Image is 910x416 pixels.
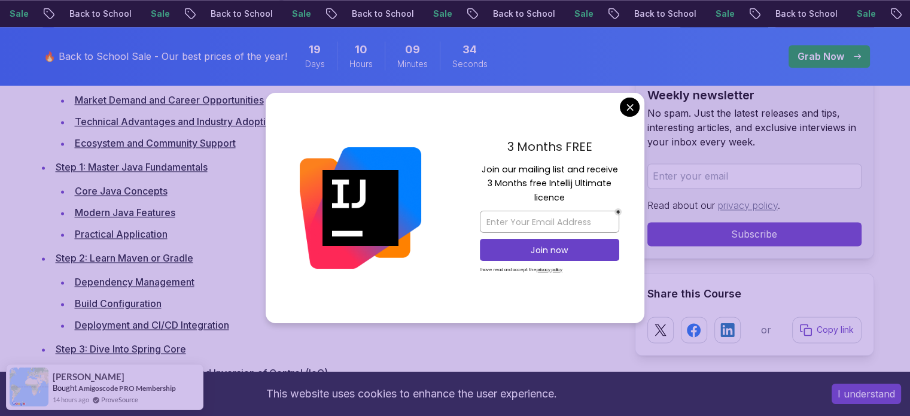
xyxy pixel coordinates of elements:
[647,106,862,149] p: No spam. Just the latest releases and tips, interesting articles, and exclusive interviews in you...
[141,8,179,20] p: Sale
[59,8,141,20] p: Back to School
[462,41,477,58] span: 34 Seconds
[75,276,194,288] a: Dependency Management
[9,381,814,407] div: This website uses cookies to enhance the user experience.
[75,116,277,127] a: Technical Advantages and Industry Adoption
[349,58,373,70] span: Hours
[798,49,844,63] p: Grab Now
[56,161,208,173] a: Step 1: Master Java Fundamentals
[56,343,186,355] a: Step 3: Dive Into Spring Core
[200,8,282,20] p: Back to School
[624,8,705,20] p: Back to School
[56,252,193,264] a: Step 2: Learn Maven or Gradle
[53,394,89,405] span: 14 hours ago
[397,58,428,70] span: Minutes
[718,199,778,211] a: privacy policy
[647,222,862,246] button: Subscribe
[75,228,168,240] a: Practical Application
[75,137,236,149] a: Ecosystem and Community Support
[10,368,48,406] img: provesource social proof notification image
[847,8,885,20] p: Sale
[564,8,602,20] p: Sale
[44,49,287,63] p: 🔥 Back to School Sale - Our best prices of the year!
[817,324,854,336] p: Copy link
[761,323,771,337] p: or
[452,58,488,70] span: Seconds
[832,384,901,404] button: Accept cookies
[305,58,325,70] span: Days
[75,185,168,197] a: Core Java Concepts
[282,8,320,20] p: Sale
[355,41,367,58] span: 10 Hours
[101,394,138,405] a: ProveSource
[483,8,564,20] p: Back to School
[75,319,229,331] a: Deployment and CI/CD Integration
[75,297,162,309] a: Build Configuration
[309,41,321,58] span: 19 Days
[792,317,862,343] button: Copy link
[405,41,420,58] span: 9 Minutes
[647,87,862,104] h2: Weekly newsletter
[78,384,176,393] a: Amigoscode PRO Membership
[53,383,77,393] span: Bought
[765,8,847,20] p: Back to School
[53,372,124,382] span: [PERSON_NAME]
[75,207,175,218] a: Modern Java Features
[75,94,264,106] a: Market Demand and Career Opportunities
[647,286,862,302] h2: Share this Course
[647,163,862,189] input: Enter your email
[342,8,423,20] p: Back to School
[705,8,744,20] p: Sale
[647,198,862,212] p: Read about our .
[423,8,461,20] p: Sale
